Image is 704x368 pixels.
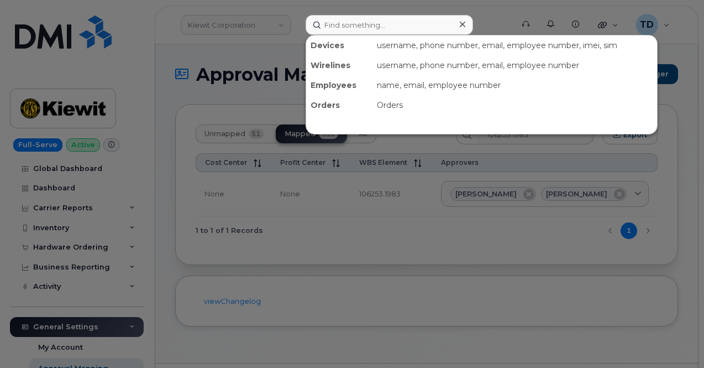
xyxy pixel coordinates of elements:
[656,320,696,360] iframe: Messenger Launcher
[306,35,372,55] div: Devices
[372,35,657,55] div: username, phone number, email, employee number, imei, sim
[306,55,372,75] div: Wirelines
[372,75,657,95] div: name, email, employee number
[306,75,372,95] div: Employees
[306,95,372,115] div: Orders
[372,55,657,75] div: username, phone number, email, employee number
[372,95,657,115] div: Orders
